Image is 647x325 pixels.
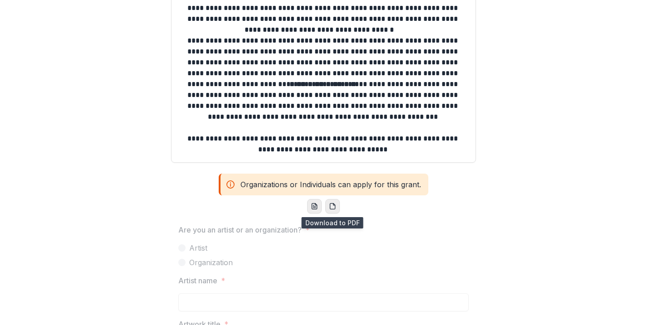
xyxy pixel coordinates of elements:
[189,257,233,268] span: Organization
[307,199,322,213] button: word-download
[178,224,302,235] p: Are you an artist or an organization?
[325,199,340,213] button: pdf-download
[219,174,428,195] div: Organizations or Individuals can apply for this grant.
[178,275,217,286] p: Artist name
[189,243,207,253] span: Artist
